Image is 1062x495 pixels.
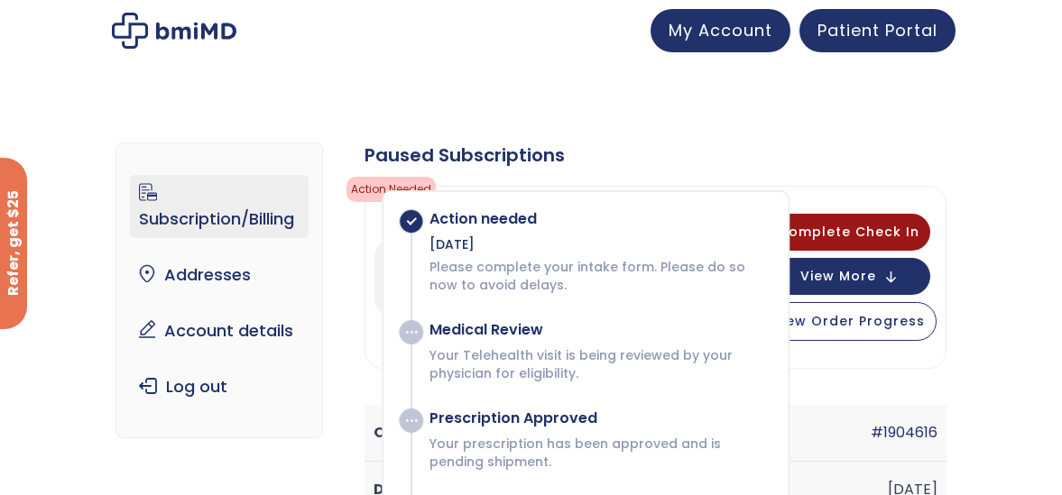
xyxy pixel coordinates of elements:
[761,302,937,341] button: View Order Progress
[772,312,925,330] span: View Order Progress
[365,142,947,168] div: Paused Subscriptions
[429,346,770,382] p: Your Telehealth visit is being reviewed by your physician for eligibility.
[429,321,770,339] div: Medical Review
[130,175,309,238] a: Subscription/Billing
[817,19,937,41] span: Patient Portal
[429,258,770,294] p: Please complete your intake form. Please do so now to avoid delays.
[115,142,323,438] nav: Account pages
[651,9,790,52] a: My Account
[112,13,236,49] img: My account
[429,435,770,471] p: Your prescription has been approved and is pending shipment.
[767,214,930,251] button: Complete Check In
[669,19,772,41] span: My Account
[429,235,770,253] div: [DATE]
[130,368,309,406] a: Log out
[429,409,770,427] div: Prescription Approved
[778,223,919,241] span: Complete Check In
[768,258,930,295] button: View More
[871,422,937,443] a: #1904616
[130,312,309,350] a: Account details
[799,9,956,52] a: Patient Portal
[800,270,876,282] span: View More
[429,210,770,228] div: Action needed
[346,177,436,202] span: Action Needed
[130,256,309,294] a: Addresses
